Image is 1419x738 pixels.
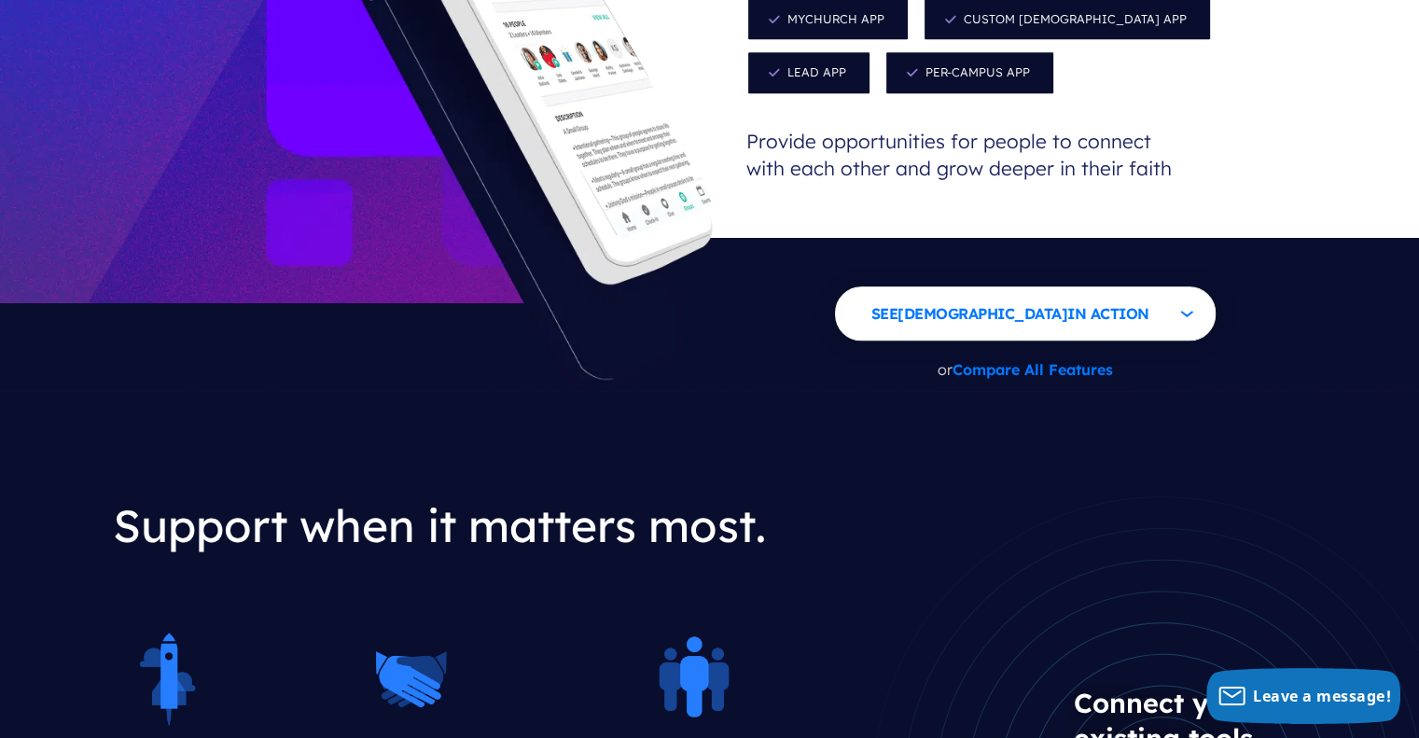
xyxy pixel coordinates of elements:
[746,50,871,94] span: Lead App
[355,623,467,735] img: pp-icon-partners.png
[742,100,1189,210] p: Provide opportunities for people to connect with each other and grow deeper in their faith
[113,623,225,735] img: pp-icon-launch.png
[953,360,1113,379] a: Compare All Features
[835,349,1216,391] p: or
[638,623,750,735] img: pp-icon-community.png
[1253,686,1391,706] span: Leave a message!
[884,50,1055,94] span: Per-Campus App
[113,484,829,568] h2: Support when it matters most.
[897,304,1067,323] span: [DEMOGRAPHIC_DATA]
[835,286,1216,341] button: See[DEMOGRAPHIC_DATA]in Action
[1206,668,1400,724] button: Leave a message!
